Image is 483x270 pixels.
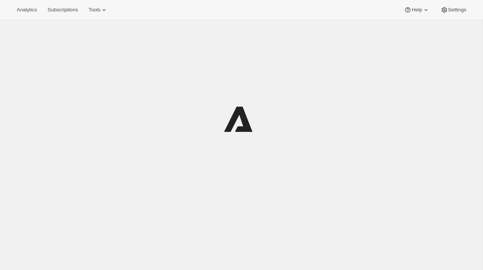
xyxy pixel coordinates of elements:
span: Analytics [17,7,37,13]
span: Subscriptions [47,7,78,13]
span: Help [412,7,422,13]
button: Analytics [12,5,41,15]
span: Tools [88,7,100,13]
button: Subscriptions [43,5,82,15]
button: Tools [84,5,112,15]
button: Settings [436,5,471,15]
button: Help [399,5,434,15]
span: Settings [448,7,466,13]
